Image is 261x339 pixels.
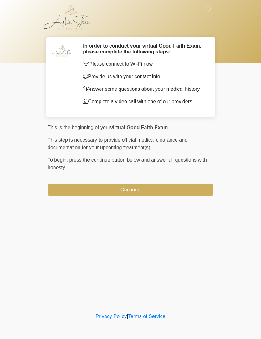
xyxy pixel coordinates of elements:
[48,157,69,163] span: To begin,
[96,314,127,319] a: Privacy Policy
[83,43,204,55] h2: In order to conduct your virtual Good Faith Exam, please complete the following steps:
[48,184,213,196] button: Continue
[83,73,204,80] p: Provide us with your contact info
[168,125,169,130] span: .
[41,5,97,30] img: Austin Skin & Wellness Logo
[83,85,204,93] p: Answer some questions about your medical history
[83,98,204,105] p: Complete a video call with one of our providers
[128,314,165,319] a: Terms of Service
[83,60,204,68] p: Please connect to Wi-Fi now
[48,157,207,170] span: press the continue button below and answer all questions with honesty.
[127,314,128,319] a: |
[48,125,110,130] span: This is the beginning of your
[48,137,187,150] span: This step is necessary to provide official medical clearance and documentation for your upcoming ...
[110,125,168,130] strong: virtual Good Faith Exam
[52,43,71,62] img: Agent Avatar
